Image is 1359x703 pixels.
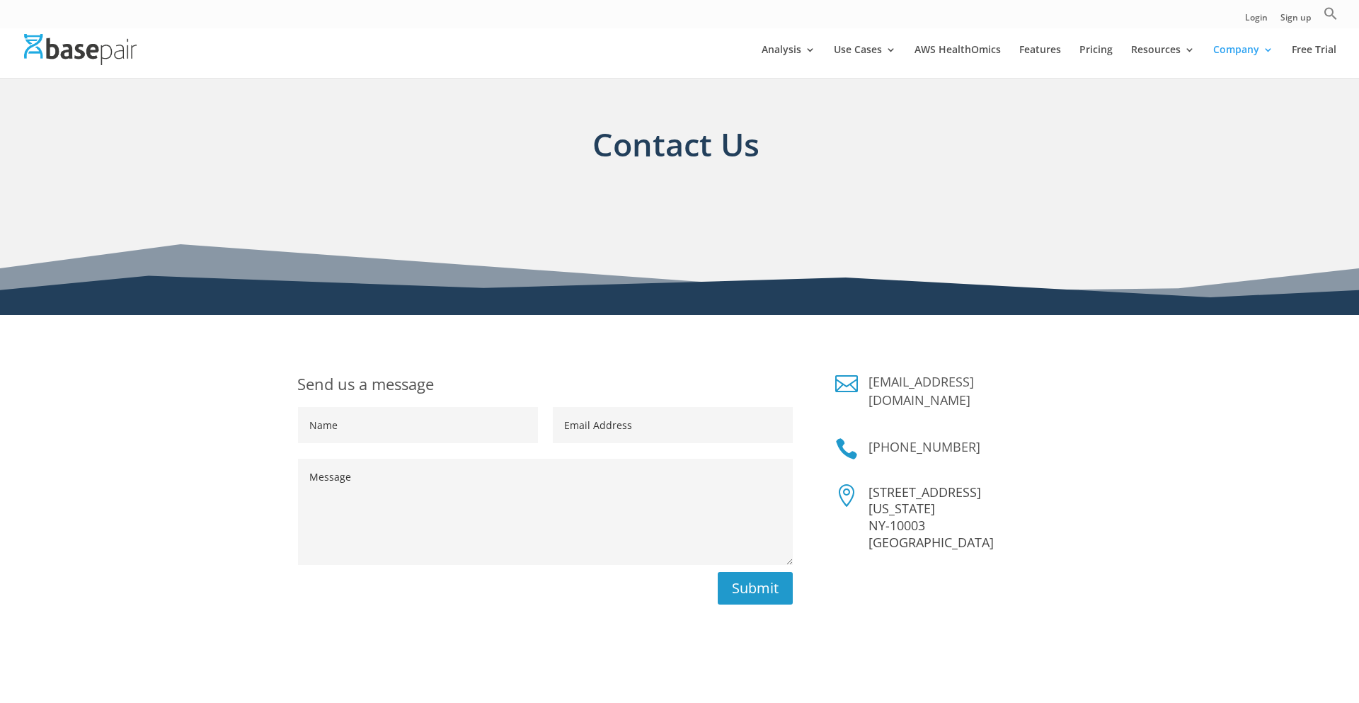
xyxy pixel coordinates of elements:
a: Use Cases [834,45,896,78]
a: Sign up [1280,13,1311,28]
a: Resources [1131,45,1195,78]
a: [EMAIL_ADDRESS][DOMAIN_NAME] [868,373,974,408]
a: Login [1245,13,1268,28]
h1: Send us a message [297,372,793,407]
a: Free Trial [1292,45,1336,78]
h1: Contact Us [297,121,1055,190]
span:  [835,484,858,507]
button: Submit [718,572,793,605]
input: Email Address [553,407,793,443]
input: Name [298,407,538,443]
a: Search Icon Link [1324,6,1338,28]
p: [STREET_ADDRESS] [US_STATE] NY-10003 [GEOGRAPHIC_DATA] [868,484,1062,551]
a:  [835,372,858,395]
img: Basepair [24,34,137,64]
a: [PHONE_NUMBER] [868,438,980,455]
a: Analysis [762,45,815,78]
a: Features [1019,45,1061,78]
a: Company [1213,45,1273,78]
svg: Search [1324,6,1338,21]
a: AWS HealthOmics [914,45,1001,78]
a:  [835,438,858,460]
a: Pricing [1079,45,1113,78]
